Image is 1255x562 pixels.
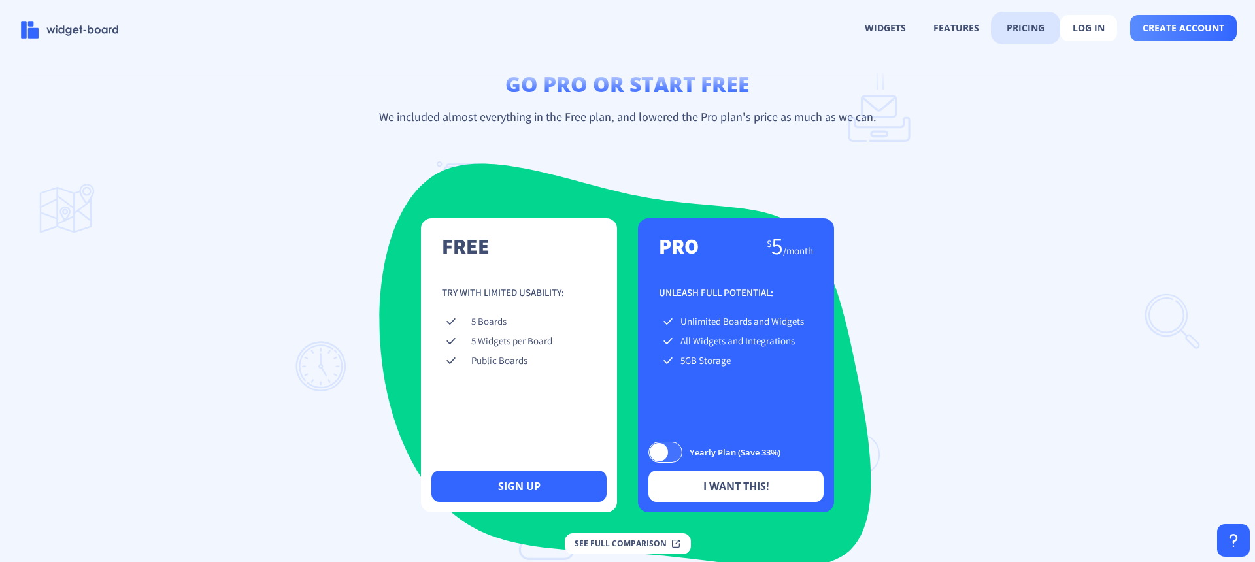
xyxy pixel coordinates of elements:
[678,352,813,371] td: 5GB Storage
[682,444,780,460] span: Yearly Plan (Save 33%)
[678,332,813,352] td: All Widgets and Integrations
[1130,15,1237,41] button: create account
[469,312,596,332] td: 5 Boards
[783,244,813,257] span: /
[767,237,771,250] span: $
[431,471,607,502] button: sign up
[786,244,813,257] span: month
[469,352,596,371] td: Public Boards
[21,21,119,39] img: logo-name.svg
[565,533,691,554] button: see full comparison
[853,16,918,41] button: widgets
[1143,23,1224,33] span: create account
[442,286,596,299] div: Try with limited usability:
[659,286,813,299] div: Unleash full potential:
[1060,15,1117,41] button: log in
[922,16,991,41] button: features
[659,239,699,252] div: pro
[771,230,783,261] span: 5
[442,239,490,252] div: free
[678,312,813,332] td: Unlimited Boards and Widgets
[995,16,1056,41] button: pricing
[469,332,596,352] td: 5 Widgets per Board
[648,471,824,502] button: i want this!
